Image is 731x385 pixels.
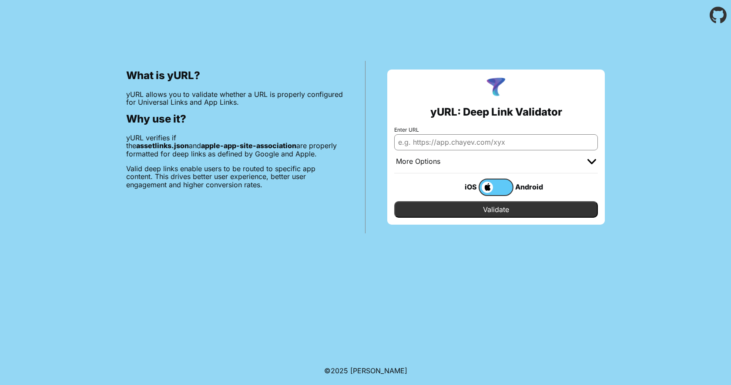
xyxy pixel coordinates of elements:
[126,113,343,125] h2: Why use it?
[444,181,479,192] div: iOS
[587,159,596,164] img: chevron
[350,366,407,375] a: Michael Ibragimchayev's Personal Site
[126,165,343,189] p: Valid deep links enable users to be routed to specific app content. This drives better user exper...
[513,181,548,192] div: Android
[394,201,598,218] input: Validate
[324,356,407,385] footer: ©
[126,70,343,82] h2: What is yURL?
[394,134,598,150] input: e.g. https://app.chayev.com/xyx
[396,157,440,166] div: More Options
[201,141,296,150] b: apple-app-site-association
[136,141,189,150] b: assetlinks.json
[126,90,343,106] p: yURL allows you to validate whether a URL is properly configured for Universal Links and App Links.
[394,127,598,133] label: Enter URL
[430,106,562,118] h2: yURL: Deep Link Validator
[126,134,343,158] p: yURL verifies if the and are properly formatted for deep links as defined by Google and Apple.
[331,366,348,375] span: 2025
[485,76,507,99] img: yURL Logo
